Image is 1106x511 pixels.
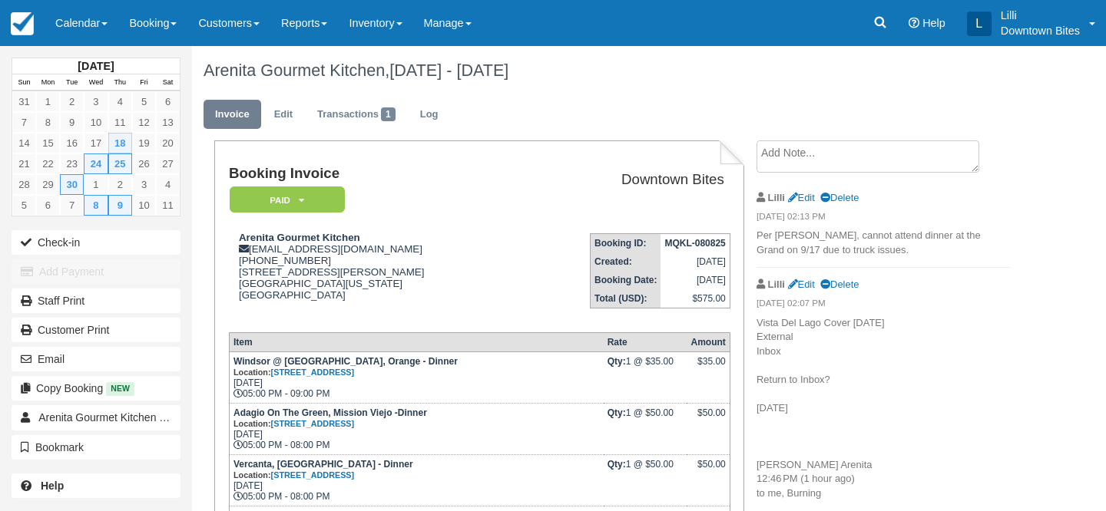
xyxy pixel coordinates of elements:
[608,459,626,470] strong: Qty
[84,153,108,174] a: 24
[690,356,725,379] div: $35.00
[608,407,626,418] strong: Qty
[271,368,355,377] a: [STREET_ADDRESS]
[229,403,603,454] td: [DATE] 05:00 PM - 08:00 PM
[36,91,60,112] a: 1
[36,195,60,216] a: 6
[233,368,354,377] small: Location:
[156,91,180,112] a: 6
[108,133,132,153] a: 18
[229,186,339,214] a: Paid
[604,454,687,506] td: 1 @ $50.00
[159,411,184,425] span: 112
[820,279,859,290] a: Delete
[12,195,36,216] a: 5
[788,279,815,290] a: Edit
[12,259,180,284] button: Add Payment
[84,91,108,112] a: 3
[768,279,785,290] strong: Lilli
[60,195,84,216] a: 7
[84,174,108,195] a: 1
[132,153,156,174] a: 26
[60,74,84,91] th: Tue
[233,356,458,377] strong: Windsor @ [GEOGRAPHIC_DATA], Orange - Dinner
[229,351,603,403] td: [DATE] 05:00 PM - 09:00 PM
[12,74,36,91] th: Sun
[36,112,60,133] a: 8
[132,133,156,153] a: 19
[132,112,156,133] a: 12
[36,153,60,174] a: 22
[156,174,180,195] a: 4
[233,470,354,480] small: Location:
[84,195,108,216] a: 8
[690,407,725,430] div: $50.00
[132,91,156,112] a: 5
[381,107,396,121] span: 1
[967,12,992,36] div: L
[271,470,355,480] a: [STREET_ADDRESS]
[591,252,661,271] th: Created:
[12,174,36,195] a: 28
[788,192,815,203] a: Edit
[204,100,261,130] a: Invoice
[11,12,34,35] img: checkfront-main-nav-mini-logo.png
[60,133,84,153] a: 16
[230,186,345,213] em: Paid
[12,473,180,498] a: Help
[41,480,64,492] b: Help
[389,61,508,80] span: [DATE] - [DATE]
[233,419,354,428] small: Location:
[12,288,180,313] a: Staff Print
[156,133,180,153] a: 20
[229,332,603,351] th: Item
[591,271,661,289] th: Booking Date:
[527,172,724,188] h2: Downtown Bites
[604,351,687,403] td: 1 @ $35.00
[108,195,132,216] a: 9
[768,192,785,203] strong: Lilli
[239,232,360,243] strong: Arenita Gourmet Kitchen
[36,74,60,91] th: Mon
[661,289,730,308] td: $575.00
[922,17,945,29] span: Help
[84,133,108,153] a: 17
[12,376,180,401] button: Copy Booking New
[38,411,156,424] span: Arenita Gourmet Kitchen
[1001,23,1080,38] p: Downtown Bites
[108,174,132,195] a: 2
[661,271,730,289] td: [DATE]
[690,459,725,482] div: $50.00
[608,356,626,367] strong: Qty
[604,403,687,454] td: 1 @ $50.00
[591,234,661,253] th: Booking ID:
[36,174,60,195] a: 29
[60,112,84,133] a: 9
[156,74,180,91] th: Sat
[661,252,730,271] td: [DATE]
[229,232,521,320] div: [EMAIL_ADDRESS][DOMAIN_NAME] [PHONE_NUMBER] [STREET_ADDRESS][PERSON_NAME] [GEOGRAPHIC_DATA][US_ST...
[12,435,180,460] button: Bookmark
[12,347,180,371] button: Email
[229,166,521,182] h1: Booking Invoice
[156,112,180,133] a: 13
[233,459,413,480] strong: Vercanta, [GEOGRAPHIC_DATA] - Dinner
[757,297,1010,314] em: [DATE] 02:07 PM
[664,238,725,249] strong: MQKL-080825
[78,60,114,72] strong: [DATE]
[757,210,1010,227] em: [DATE] 02:13 PM
[108,74,132,91] th: Thu
[12,112,36,133] a: 7
[271,419,355,428] a: [STREET_ADDRESS]
[757,229,1010,257] p: Per [PERSON_NAME], cannot attend dinner at the Grand on 9/17 due to truck issues.
[12,230,180,255] button: Check-in
[12,133,36,153] a: 14
[84,74,108,91] th: Wed
[132,195,156,216] a: 10
[12,318,180,342] a: Customer Print
[132,74,156,91] th: Fri
[60,91,84,112] a: 2
[12,405,180,430] a: Arenita Gourmet Kitchen 112
[591,289,661,308] th: Total (USD):
[306,100,407,130] a: Transactions1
